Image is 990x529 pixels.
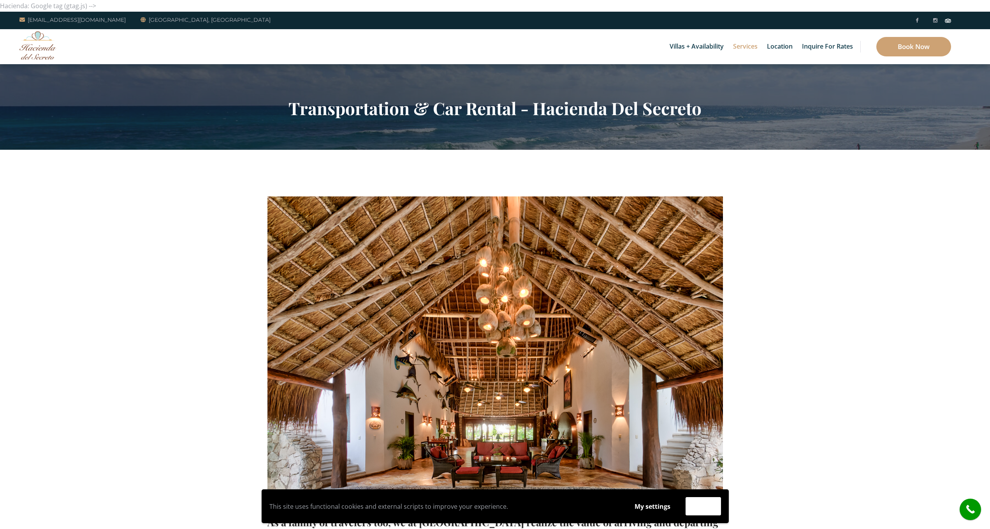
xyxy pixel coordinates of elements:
[686,497,721,515] button: Accept
[729,29,761,64] a: Services
[141,15,271,25] a: [GEOGRAPHIC_DATA], [GEOGRAPHIC_DATA]
[267,98,723,118] h2: Transportation & Car Rental - Hacienda Del Secreto
[627,497,678,515] button: My settings
[798,29,857,64] a: Inquire for Rates
[666,29,728,64] a: Villas + Availability
[19,15,126,25] a: [EMAIL_ADDRESS][DOMAIN_NAME]
[960,499,981,520] a: call
[19,31,56,60] img: Awesome Logo
[962,501,979,518] i: call
[269,501,619,512] p: This site uses functional cookies and external scripts to improve your experience.
[945,19,951,23] img: Tripadvisor_logomark.svg
[763,29,797,64] a: Location
[876,37,951,56] a: Book Now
